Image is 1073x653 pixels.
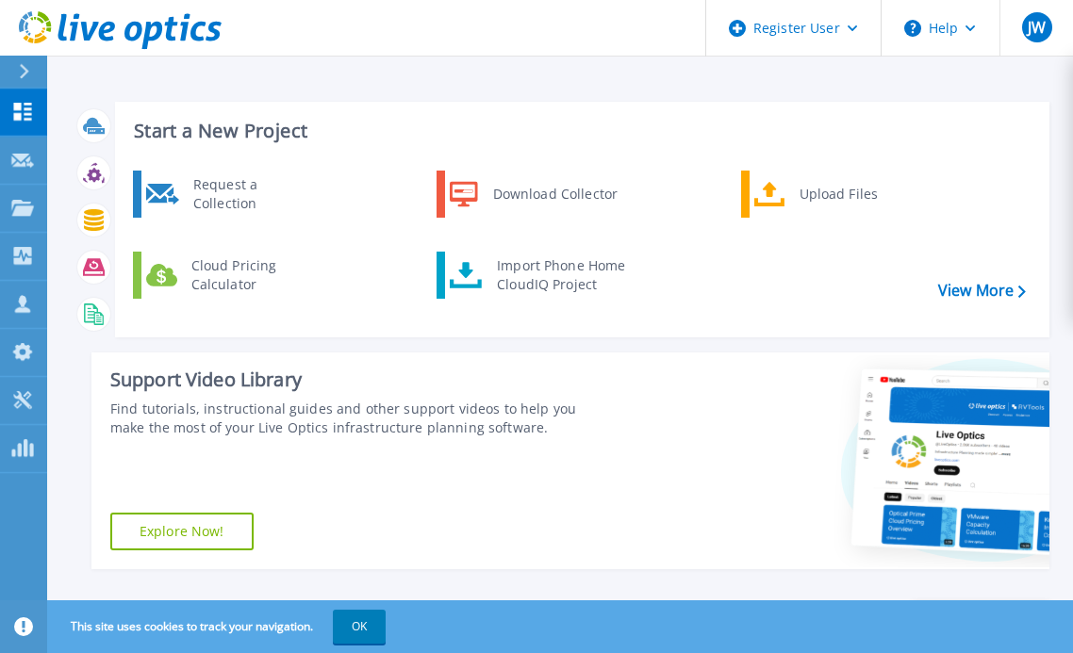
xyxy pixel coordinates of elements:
a: View More [938,282,1026,300]
div: Download Collector [484,175,626,213]
a: Cloud Pricing Calculator [133,252,326,299]
a: Request a Collection [133,171,326,218]
div: Upload Files [790,175,930,213]
span: This site uses cookies to track your navigation. [52,610,386,644]
div: Request a Collection [184,175,322,213]
a: Explore Now! [110,513,254,550]
button: OK [333,610,386,644]
div: Import Phone Home CloudIQ Project [487,256,635,294]
a: Download Collector [437,171,630,218]
a: Upload Files [741,171,934,218]
div: Support Video Library [110,367,606,392]
div: Cloud Pricing Calculator [182,256,322,294]
span: JW [1028,20,1046,35]
h3: Start a New Project [134,121,1025,141]
div: Find tutorials, instructional guides and other support videos to help you make the most of your L... [110,400,606,437]
div: Recent Projects [73,599,280,645]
